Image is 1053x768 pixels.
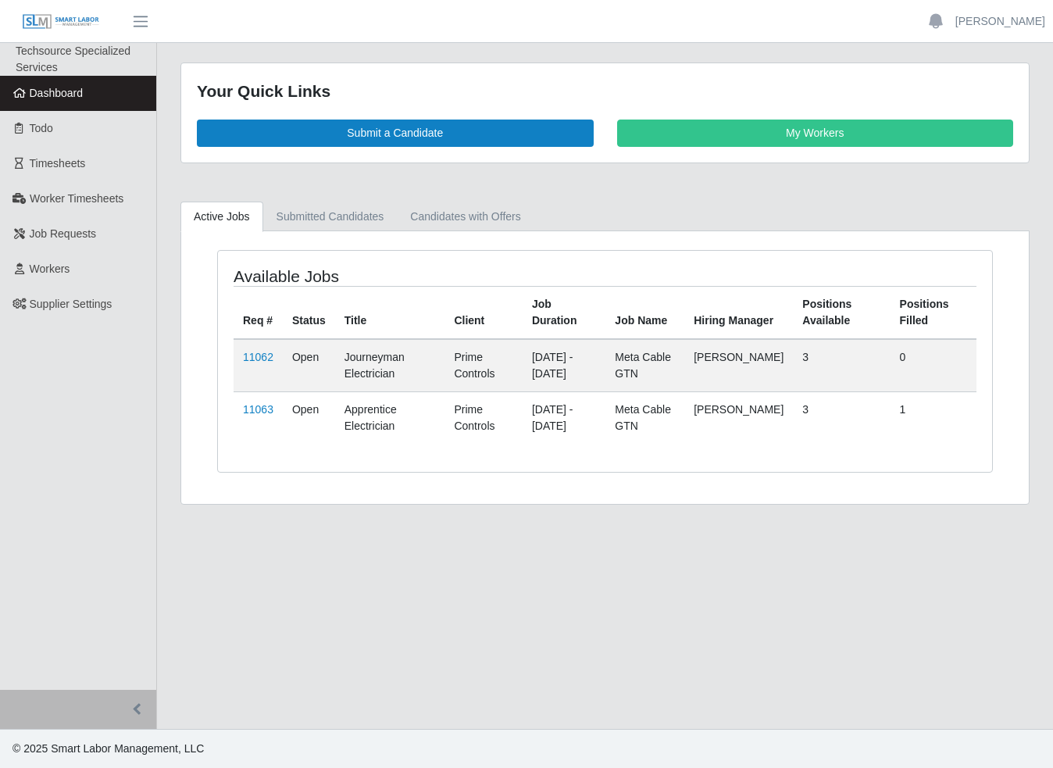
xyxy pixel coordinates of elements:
[793,286,890,339] th: Positions Available
[30,263,70,275] span: Workers
[684,339,793,392] td: [PERSON_NAME]
[30,192,123,205] span: Worker Timesheets
[335,286,445,339] th: Title
[605,339,684,392] td: Meta Cable GTN
[605,391,684,444] td: Meta Cable GTN
[523,339,605,392] td: [DATE] - [DATE]
[234,266,530,286] h4: Available Jobs
[523,391,605,444] td: [DATE] - [DATE]
[793,391,890,444] td: 3
[605,286,684,339] th: Job Name
[335,339,445,392] td: Journeyman Electrician
[523,286,605,339] th: Job Duration
[283,339,335,392] td: Open
[891,286,976,339] th: Positions Filled
[243,351,273,363] a: 11062
[891,391,976,444] td: 1
[16,45,130,73] span: Techsource Specialized Services
[197,79,1013,104] div: Your Quick Links
[243,403,273,416] a: 11063
[30,227,97,240] span: Job Requests
[684,391,793,444] td: [PERSON_NAME]
[444,339,523,392] td: Prime Controls
[283,286,335,339] th: Status
[684,286,793,339] th: Hiring Manager
[793,339,890,392] td: 3
[444,391,523,444] td: Prime Controls
[444,286,523,339] th: Client
[12,742,204,755] span: © 2025 Smart Labor Management, LLC
[335,391,445,444] td: Apprentice Electrician
[397,202,534,232] a: Candidates with Offers
[180,202,263,232] a: Active Jobs
[30,122,53,134] span: Todo
[197,120,594,147] a: Submit a Candidate
[283,391,335,444] td: Open
[617,120,1014,147] a: My Workers
[30,298,112,310] span: Supplier Settings
[22,13,100,30] img: SLM Logo
[30,157,86,170] span: Timesheets
[234,286,283,339] th: Req #
[891,339,976,392] td: 0
[30,87,84,99] span: Dashboard
[955,13,1045,30] a: [PERSON_NAME]
[263,202,398,232] a: Submitted Candidates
